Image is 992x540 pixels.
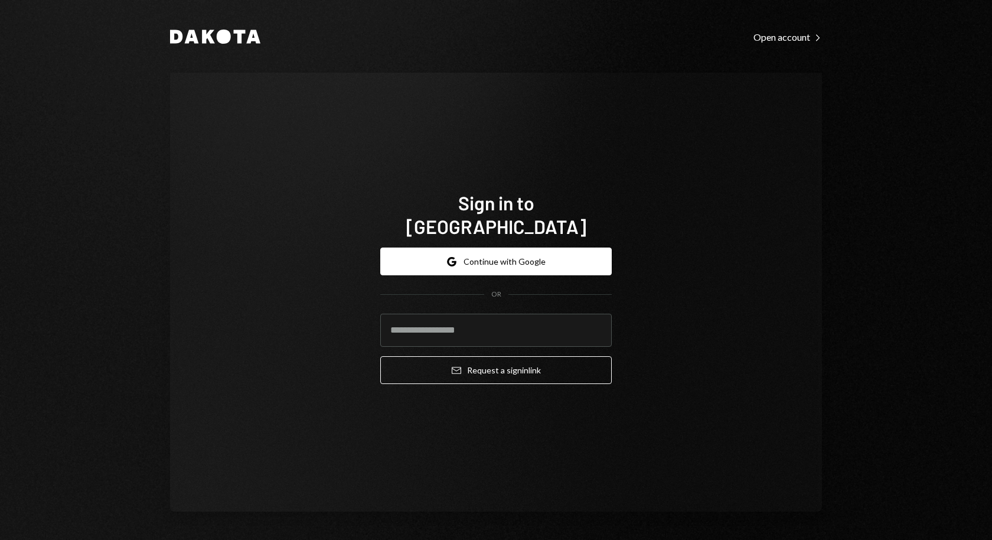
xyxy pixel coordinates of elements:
[753,30,822,43] a: Open account
[380,248,612,275] button: Continue with Google
[753,31,822,43] div: Open account
[380,356,612,384] button: Request a signinlink
[380,191,612,238] h1: Sign in to [GEOGRAPHIC_DATA]
[491,289,501,300] div: OR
